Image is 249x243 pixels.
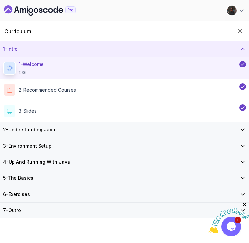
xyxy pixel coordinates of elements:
h3: 5 - The Basics [3,175,33,181]
button: Hide Curriculum for mobile [235,27,245,36]
button: 1-Intro [0,41,249,57]
button: 5-The Basics [0,170,249,186]
h3: 7 - Outro [3,207,21,214]
button: 4-Up And Running With Java [0,154,249,170]
h3: 6 - Exercises [3,191,30,198]
p: 2 - Recommended Courses [19,87,76,93]
h3: 4 - Up And Running With Java [3,159,70,165]
button: 7-Outro [0,202,249,218]
p: 1 - Welcome [19,61,44,67]
button: user profile image [227,5,245,16]
p: 3 - Slides [19,108,37,114]
button: 3-Slides [3,104,246,118]
h3: 2 - Understanding Java [3,126,55,133]
p: 1:36 [19,70,44,75]
iframe: chat widget [208,202,249,233]
button: 2-Recommended Courses [3,83,246,96]
h3: 3 - Environment Setup [3,143,52,149]
a: Dashboard [4,5,91,16]
h2: Curriculum [4,27,31,35]
button: 6-Exercises [0,186,249,202]
button: 1-Welcome1:36 [3,61,246,75]
button: 3-Environment Setup [0,138,249,154]
img: user profile image [227,6,237,15]
button: 2-Understanding Java [0,122,249,138]
h3: 1 - Intro [3,46,18,52]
